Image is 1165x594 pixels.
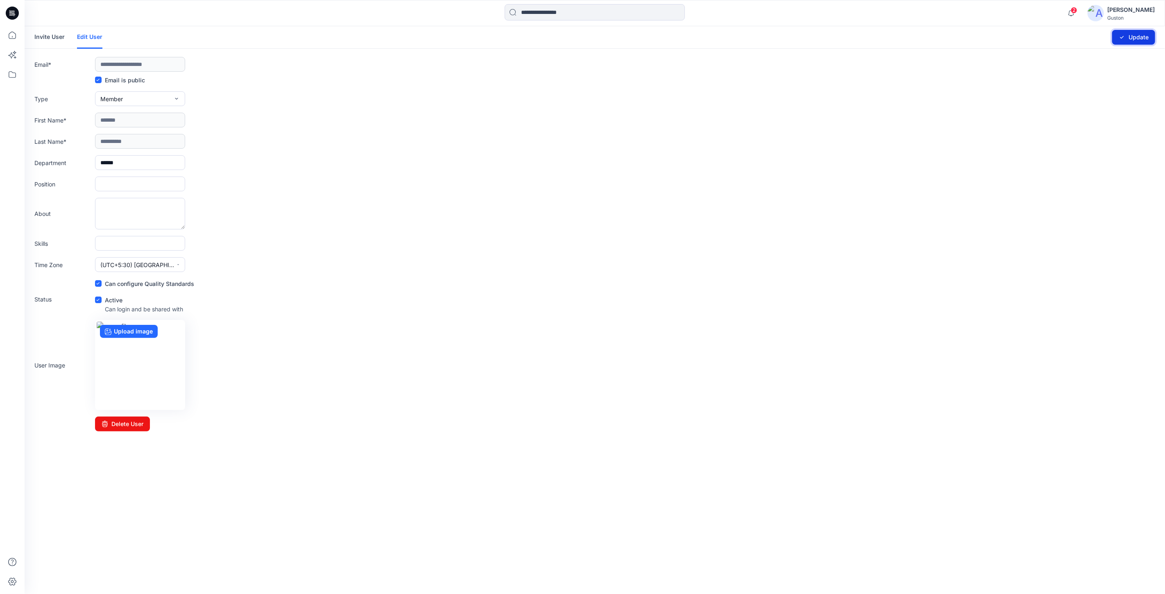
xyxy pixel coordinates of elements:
label: Position [34,180,92,188]
div: [PERSON_NAME] [1107,5,1155,15]
div: Active [95,295,183,305]
span: Member [100,95,123,103]
img: avatar [1088,5,1104,21]
span: (UTC+5:30) [GEOGRAPHIC_DATA] ([GEOGRAPHIC_DATA]) [100,261,177,269]
button: (UTC+5:30) [GEOGRAPHIC_DATA] ([GEOGRAPHIC_DATA]) [95,257,185,272]
span: 2 [1071,7,1077,14]
label: First Name [34,116,92,125]
label: User Image [34,361,92,370]
button: Member [95,91,185,106]
label: Active [95,295,122,305]
button: Update [1112,30,1155,45]
label: Type [34,95,92,103]
p: Can login and be shared with [105,305,183,313]
label: Last Name [34,137,92,146]
label: Email is public [95,75,145,85]
label: Status [34,295,92,304]
div: Guston [1107,15,1155,21]
label: Can configure Quality Standards [95,279,194,288]
label: About [34,209,92,218]
label: Department [34,159,92,167]
label: Skills [34,239,92,248]
label: Upload image [100,325,158,338]
a: Edit User [77,26,102,49]
a: Invite User [34,26,65,48]
label: Email [34,60,92,69]
button: Delete User [95,417,150,431]
label: Time Zone [34,261,92,269]
img: no-profile.png [97,322,184,408]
